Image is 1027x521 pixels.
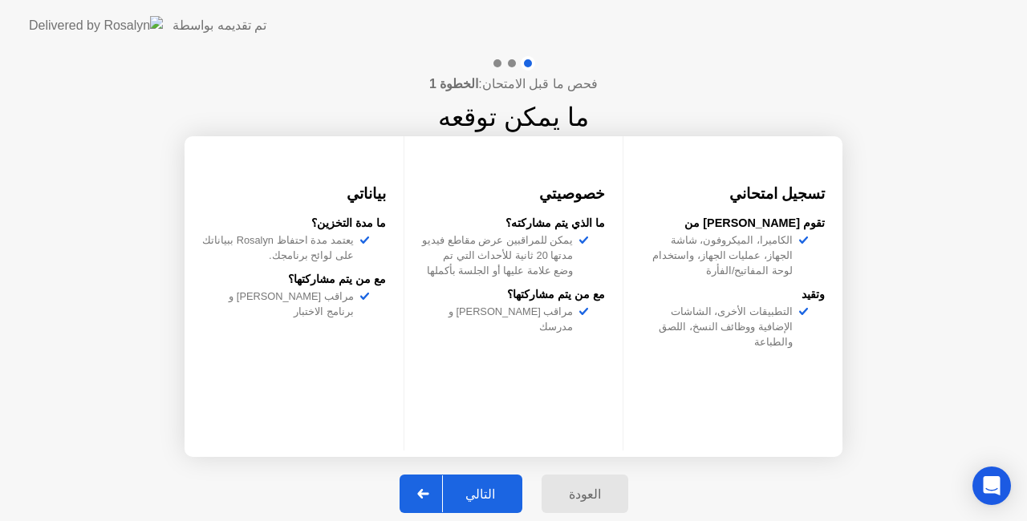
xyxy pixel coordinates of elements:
button: العودة [542,475,628,513]
div: التالي [443,487,518,502]
div: تقوم [PERSON_NAME] من [641,215,825,232]
button: التالي [400,475,522,513]
img: Delivered by Rosalyn [29,16,163,34]
div: تم تقديمه بواسطة [173,16,266,35]
h3: بياناتي [202,183,386,205]
div: العودة [546,487,623,502]
h1: ما يمكن توقعه [438,98,589,136]
div: مراقب [PERSON_NAME] و مدرسك [422,304,580,334]
div: التطبيقات الأخرى، الشاشات الإضافية ووظائف النسخ، اللصق والطباعة [641,304,799,350]
div: الكاميرا، الميكروفون، شاشة الجهاز، عمليات الجهاز، واستخدام لوحة المفاتيح/الفأرة [641,232,799,279]
div: يمكن للمراقبين عرض مقاطع فيديو مدتها 20 ثانية للأحداث التي تم وضع علامة عليها أو الجلسة بأكملها [422,232,580,279]
div: يعتمد مدة احتفاظ Rosalyn ببياناتك على لوائح برنامجك. [202,232,360,263]
div: ما الذي يتم مشاركته؟ [422,215,606,232]
h3: خصوصيتي [422,183,606,205]
b: الخطوة 1 [429,77,478,91]
div: وتقيد [641,286,825,304]
div: مع من يتم مشاركتها؟ [422,286,606,304]
div: ما مدة التخزين؟ [202,215,386,232]
h3: تسجيل امتحاني [641,183,825,205]
div: Open Intercom Messenger [972,466,1011,505]
div: مع من يتم مشاركتها؟ [202,271,386,289]
h4: فحص ما قبل الامتحان: [429,75,598,94]
div: مراقب [PERSON_NAME] و برنامج الاختبار [202,289,360,319]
